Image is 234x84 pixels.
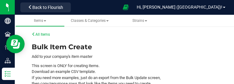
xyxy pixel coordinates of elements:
inline-svg: Facilities [5,31,11,37]
inline-svg: Company [5,18,11,24]
span: Bulk Item Create [32,43,92,51]
button: Back to Flourish [20,2,71,12]
span: Back to Flourish [32,5,63,10]
span: Add to your company's item master [32,54,92,59]
iframe: Resource center [6,35,25,53]
span: Hi, [PERSON_NAME] ([GEOGRAPHIC_DATA])! [137,5,222,10]
span: Strains [132,18,147,23]
span: Items [34,18,46,23]
li: Download an example CSV template. [32,69,168,75]
inline-svg: Configuration [5,44,11,50]
a: All Items [32,32,50,37]
li: This screen is ONLY for creating items. [32,63,168,69]
span: Open Ecommerce Menu [119,1,133,13]
inline-svg: Inventory [5,71,11,77]
span: Classes & Categories [71,18,109,23]
inline-svg: Distribution [5,58,11,64]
